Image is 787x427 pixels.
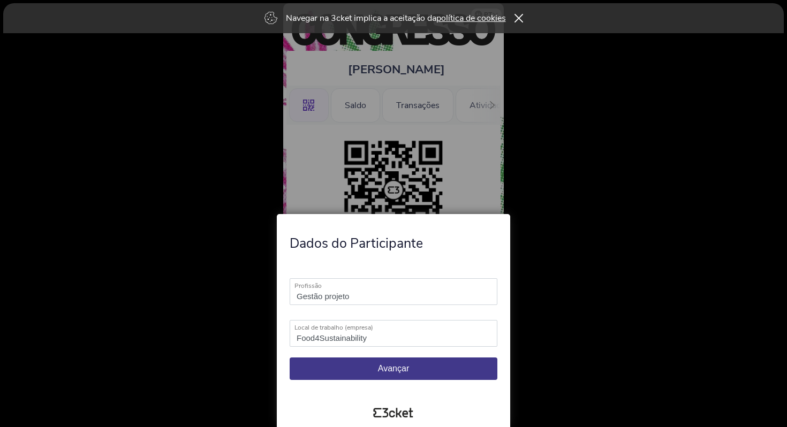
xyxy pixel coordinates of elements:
[290,357,497,380] button: Avançar
[436,12,506,24] a: política de cookies
[378,364,409,373] span: Avançar
[286,12,506,24] p: Navegar na 3cket implica a aceitação da
[290,234,497,253] h4: Dados do Participante
[290,278,507,293] label: Profissão
[290,320,507,335] label: Local de trabalho (empresa)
